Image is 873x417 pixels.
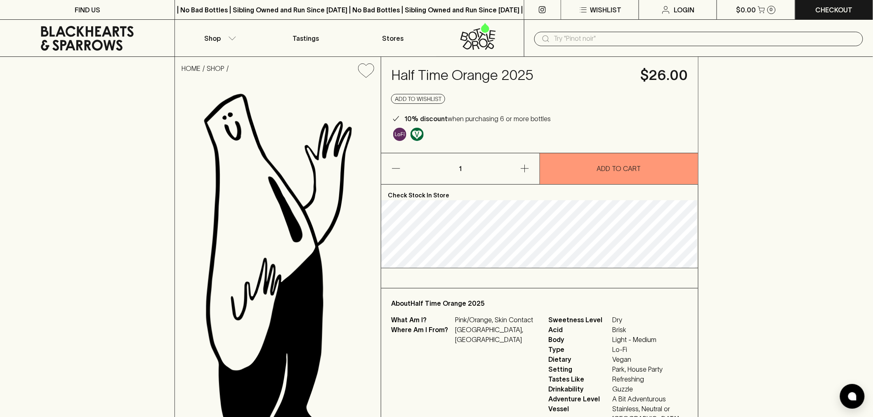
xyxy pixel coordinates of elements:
span: Vegan [612,354,688,364]
a: SHOP [207,65,224,72]
p: when purchasing 6 or more bottles [404,114,551,124]
button: Add to wishlist [355,60,378,81]
p: 0 [770,7,773,12]
p: Tastings [293,33,319,43]
p: FIND US [75,5,100,15]
span: Body [548,335,610,344]
p: About Half Time Orange 2025 [391,298,688,308]
img: Vegan [411,128,424,141]
span: Acid [548,325,610,335]
p: 1 [451,153,470,184]
a: HOME [182,65,201,72]
h4: Half Time Orange 2025 [391,67,631,84]
h4: $26.00 [641,67,688,84]
span: Refreshing [612,374,688,384]
p: Checkout [816,5,853,15]
p: Where Am I From? [391,325,453,344]
img: Lo-Fi [393,128,406,141]
span: Light - Medium [612,335,688,344]
span: Tastes Like [548,374,610,384]
span: A Bit Adventurous [612,394,688,404]
span: Guzzle [612,384,688,394]
span: Dietary [548,354,610,364]
span: Setting [548,364,610,374]
button: Shop [175,20,262,56]
span: Drinkability [548,384,610,394]
p: What Am I? [391,315,453,325]
p: Shop [204,33,221,43]
p: Wishlist [590,5,621,15]
p: $0.00 [736,5,756,15]
span: Brisk [612,325,688,335]
span: Type [548,344,610,354]
a: Made without the use of any animal products. [408,126,426,143]
input: Try "Pinot noir" [554,32,856,45]
p: ADD TO CART [597,164,641,173]
span: Sweetness Level [548,315,610,325]
a: Stores [349,20,436,56]
a: Some may call it natural, others minimum intervention, either way, it’s hands off & maybe even a ... [391,126,408,143]
p: Pink/Orange, Skin Contact [455,315,538,325]
p: [GEOGRAPHIC_DATA], [GEOGRAPHIC_DATA] [455,325,538,344]
span: Lo-Fi [612,344,688,354]
span: Adventure Level [548,394,610,404]
button: ADD TO CART [540,153,698,184]
img: bubble-icon [848,392,856,401]
span: Park, House Party [612,364,688,374]
button: Add to wishlist [391,94,445,104]
p: Check Stock In Store [381,185,698,200]
p: Login [674,5,695,15]
span: Dry [612,315,688,325]
p: Stores [382,33,404,43]
b: 10% discount [404,115,448,122]
a: Tastings [262,20,349,56]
